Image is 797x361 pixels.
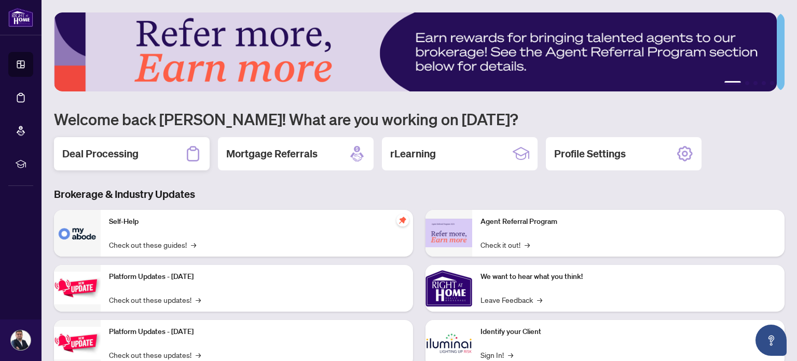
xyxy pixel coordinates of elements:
h2: Profile Settings [554,146,626,161]
a: Check out these updates!→ [109,349,201,360]
button: 2 [745,81,749,85]
span: → [191,239,196,250]
img: Self-Help [54,210,101,257]
p: Identify your Client [480,326,776,338]
img: Platform Updates - July 8, 2025 [54,327,101,359]
button: 3 [753,81,758,85]
h2: Deal Processing [62,146,139,161]
button: 1 [724,81,741,85]
p: Platform Updates - [DATE] [109,326,405,338]
h2: rLearning [390,146,436,161]
img: logo [8,8,33,27]
h1: Welcome back [PERSON_NAME]! What are you working on [DATE]? [54,109,785,129]
img: Platform Updates - July 21, 2025 [54,272,101,304]
p: Self-Help [109,216,405,228]
span: → [196,294,201,305]
span: → [525,239,530,250]
span: → [196,349,201,360]
img: Profile Icon [11,330,31,350]
span: → [537,294,542,305]
a: Sign In!→ [480,349,513,360]
span: pushpin [396,214,409,226]
a: Leave Feedback→ [480,294,542,305]
button: Open asap [755,325,787,356]
img: Slide 0 [54,12,777,91]
a: Check out these guides!→ [109,239,196,250]
a: Check it out!→ [480,239,530,250]
img: Agent Referral Program [425,219,472,247]
p: Agent Referral Program [480,216,776,228]
p: Platform Updates - [DATE] [109,271,405,283]
p: We want to hear what you think! [480,271,776,283]
button: 4 [762,81,766,85]
span: → [508,349,513,360]
a: Check out these updates!→ [109,294,201,305]
button: 5 [770,81,774,85]
h3: Brokerage & Industry Updates [54,187,785,202]
h2: Mortgage Referrals [226,146,318,161]
img: We want to hear what you think! [425,265,472,312]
